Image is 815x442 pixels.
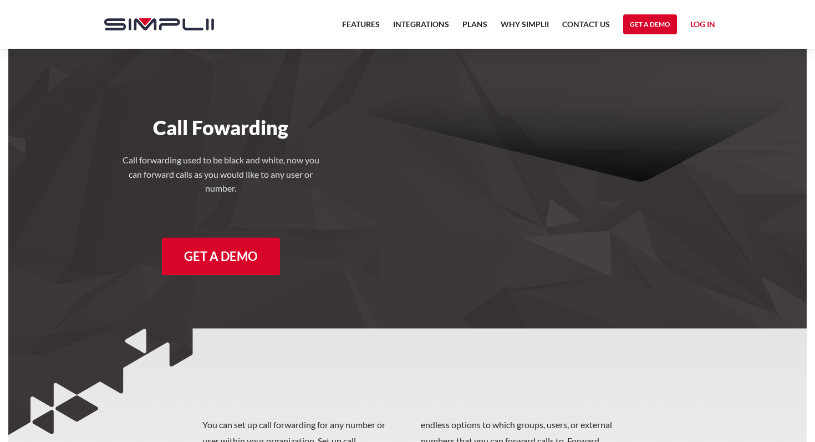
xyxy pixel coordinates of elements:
img: Simplii [104,18,214,30]
a: Why Simplii [501,18,549,38]
a: Get a Demo [623,14,677,34]
a: Log in [690,18,715,34]
a: Features [342,18,380,38]
a: Get a Demo [162,238,280,275]
h4: Call forwarding used to be black and white, now you can forward calls as you would like to any us... [121,153,320,196]
h1: Call Fowarding [93,115,349,140]
a: Integrations [393,18,449,38]
a: Plans [462,18,487,38]
a: Contact US [562,18,610,38]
